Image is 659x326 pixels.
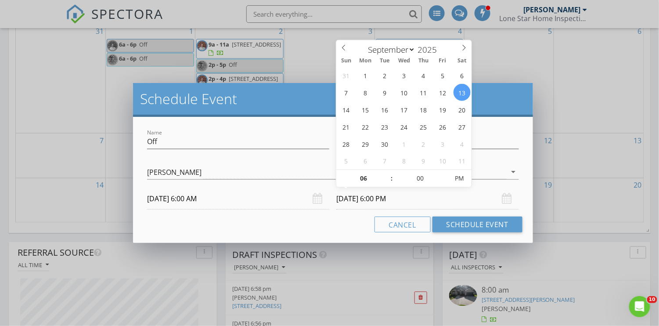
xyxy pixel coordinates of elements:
span: September 5, 2025 [434,67,451,84]
span: September 3, 2025 [396,67,413,84]
span: Fri [433,58,452,64]
span: September 11, 2025 [415,84,432,101]
span: September 15, 2025 [357,101,374,118]
span: September 26, 2025 [434,118,451,135]
span: October 1, 2025 [396,135,413,152]
span: September 1, 2025 [357,67,374,84]
span: Mon [356,58,375,64]
span: October 11, 2025 [454,152,471,170]
i: arrow_drop_down [508,167,519,177]
span: September 7, 2025 [338,84,355,101]
span: September 17, 2025 [396,101,413,118]
span: August 31, 2025 [338,67,355,84]
span: September 21, 2025 [338,118,355,135]
span: September 25, 2025 [415,118,432,135]
span: September 29, 2025 [357,135,374,152]
span: : [391,170,393,188]
span: Sun [336,58,356,64]
span: September 4, 2025 [415,67,432,84]
span: October 5, 2025 [338,152,355,170]
span: September 10, 2025 [396,84,413,101]
input: Year [415,44,444,55]
span: September 12, 2025 [434,84,451,101]
span: October 9, 2025 [415,152,432,170]
span: September 20, 2025 [454,101,471,118]
span: September 6, 2025 [454,67,471,84]
span: September 23, 2025 [376,118,393,135]
span: September 14, 2025 [338,101,355,118]
span: September 27, 2025 [454,118,471,135]
span: September 24, 2025 [396,118,413,135]
div: [PERSON_NAME] [147,168,202,176]
span: Sat [452,58,472,64]
span: 10 [647,296,657,303]
span: September 2, 2025 [376,67,393,84]
h2: Schedule Event [140,90,526,108]
button: Schedule Event [432,217,522,232]
span: September 22, 2025 [357,118,374,135]
span: October 3, 2025 [434,135,451,152]
span: Click to toggle [447,170,472,188]
span: October 6, 2025 [357,152,374,170]
button: Cancel [375,217,431,232]
span: October 4, 2025 [454,135,471,152]
span: October 8, 2025 [396,152,413,170]
span: Wed [394,58,414,64]
span: October 7, 2025 [376,152,393,170]
span: September 13, 2025 [454,84,471,101]
input: Select date [147,188,329,210]
span: September 8, 2025 [357,84,374,101]
span: September 28, 2025 [338,135,355,152]
iframe: Intercom live chat [629,296,650,317]
span: October 2, 2025 [415,135,432,152]
span: September 9, 2025 [376,84,393,101]
span: October 10, 2025 [434,152,451,170]
span: September 18, 2025 [415,101,432,118]
span: September 30, 2025 [376,135,393,152]
span: Tue [375,58,394,64]
input: Select date [336,188,519,210]
span: September 16, 2025 [376,101,393,118]
span: Thu [414,58,433,64]
span: September 19, 2025 [434,101,451,118]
